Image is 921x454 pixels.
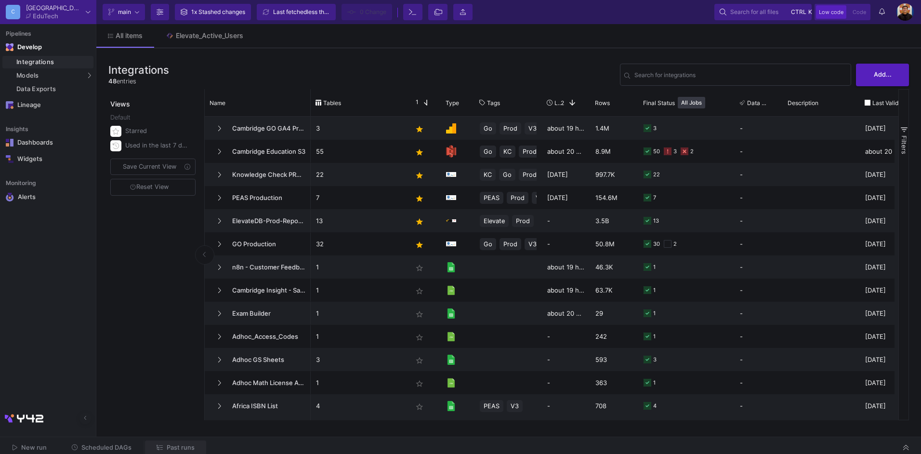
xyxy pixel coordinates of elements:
div: about 20 hours ago [542,302,590,325]
mat-icon: star_border [414,401,425,413]
span: Adhoc Math License Admins [226,372,305,394]
span: n8n - Customer Feedback Triage Results [226,256,305,279]
div: [DATE] [860,279,918,302]
img: [Legacy] CSV [446,332,456,342]
span: Filters [900,135,908,154]
div: 363 [590,371,638,394]
div: - [740,348,777,371]
button: Low code [816,5,846,19]
p: 1 [316,256,402,279]
div: [DATE] [542,163,590,186]
span: V3 [528,233,537,255]
h3: Integrations [108,64,169,76]
img: [Legacy] MySQL on RDS [446,172,456,176]
div: Integrations [16,58,91,66]
div: 1 [653,325,656,348]
span: PEAS [484,187,500,209]
input: Search for name, tables, ... [634,73,847,80]
div: [GEOGRAPHIC_DATA] [26,5,82,11]
div: 708 [590,394,638,417]
span: New run [21,444,47,451]
div: 7 [653,187,656,209]
span: Exam Builder [226,302,305,325]
div: Default [110,113,197,124]
span: 1 [412,98,419,107]
img: SQL Server on RDS [446,219,456,223]
div: 3 [673,140,677,163]
div: Views [108,89,199,109]
div: [DATE] [860,325,918,348]
span: Last Used [554,99,561,107]
span: ElevateDB-Prod-Reports-RDS [226,210,305,232]
span: Go [503,163,512,186]
mat-icon: star [414,170,425,181]
div: [DATE] [860,394,918,417]
mat-icon: star_border [414,308,425,320]
div: - [740,140,777,162]
div: 30 [653,233,660,255]
div: [DATE] [860,232,918,255]
mat-icon: star [414,193,425,204]
img: Navigation icon [6,43,13,51]
span: V3 [536,187,544,209]
div: - [740,395,777,417]
p: 7 [316,187,402,209]
div: about 19 hours ago [542,279,590,302]
div: - [740,163,777,186]
img: Navigation icon [6,139,13,147]
button: All Jobs [678,97,705,108]
button: Save Current View [110,159,196,175]
a: Data Exports [2,83,93,95]
button: Search for all filesctrlk [714,4,812,20]
img: [Legacy] Google Sheets [446,308,456,319]
div: - [740,302,777,324]
span: Prod [523,163,537,186]
span: 2 [561,99,564,107]
button: Used in the last 7 days [108,138,197,153]
div: Last fetched [273,5,331,19]
div: - [740,233,777,255]
img: Navigation icon [6,101,13,109]
img: bg52tvgs8dxfpOhHYAd0g09LCcAxm85PnUXHwHyc.png [896,3,914,21]
mat-expansion-panel-header: Navigation iconDevelop [2,40,93,55]
img: Amazon S3 [446,145,456,157]
span: Elevate [484,210,505,232]
div: Used in the last 7 days [125,138,190,153]
div: 997.7K [590,163,638,186]
mat-icon: star [414,123,425,135]
span: Knowledge Check PROD DB [226,163,305,186]
span: 48 [108,78,117,85]
p: 1 [316,279,402,302]
div: 154.6M [590,186,638,209]
img: Google Analytics 4 [446,123,456,134]
span: ctrl [791,6,806,18]
span: Code [853,9,866,15]
div: entries [108,77,169,86]
img: [Legacy] CSV [446,285,456,295]
div: about 20 hours ago [542,140,590,163]
div: - [542,232,590,255]
div: about 19 hours ago [542,255,590,279]
div: C [6,5,20,19]
div: - [542,209,590,232]
span: Go [484,140,492,163]
span: KC [503,140,512,163]
span: GO Production [226,233,305,255]
span: PEAS Production [226,187,305,209]
div: 2 [690,140,694,163]
span: Rows [595,99,610,107]
span: Prod [523,140,537,163]
div: 1 [653,256,656,279]
p: 1 [316,325,402,348]
span: V3 [511,395,519,417]
span: Go [484,233,492,255]
a: Navigation iconLineage [2,97,93,113]
div: Starred [125,124,190,138]
span: Tags [487,99,500,107]
img: [Legacy] Google Sheets [446,355,456,365]
span: Save Current View [123,163,176,170]
span: V3 [528,117,537,140]
p: 3 [316,117,402,140]
p: 4 [316,395,402,417]
img: Tab icon [166,32,174,40]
